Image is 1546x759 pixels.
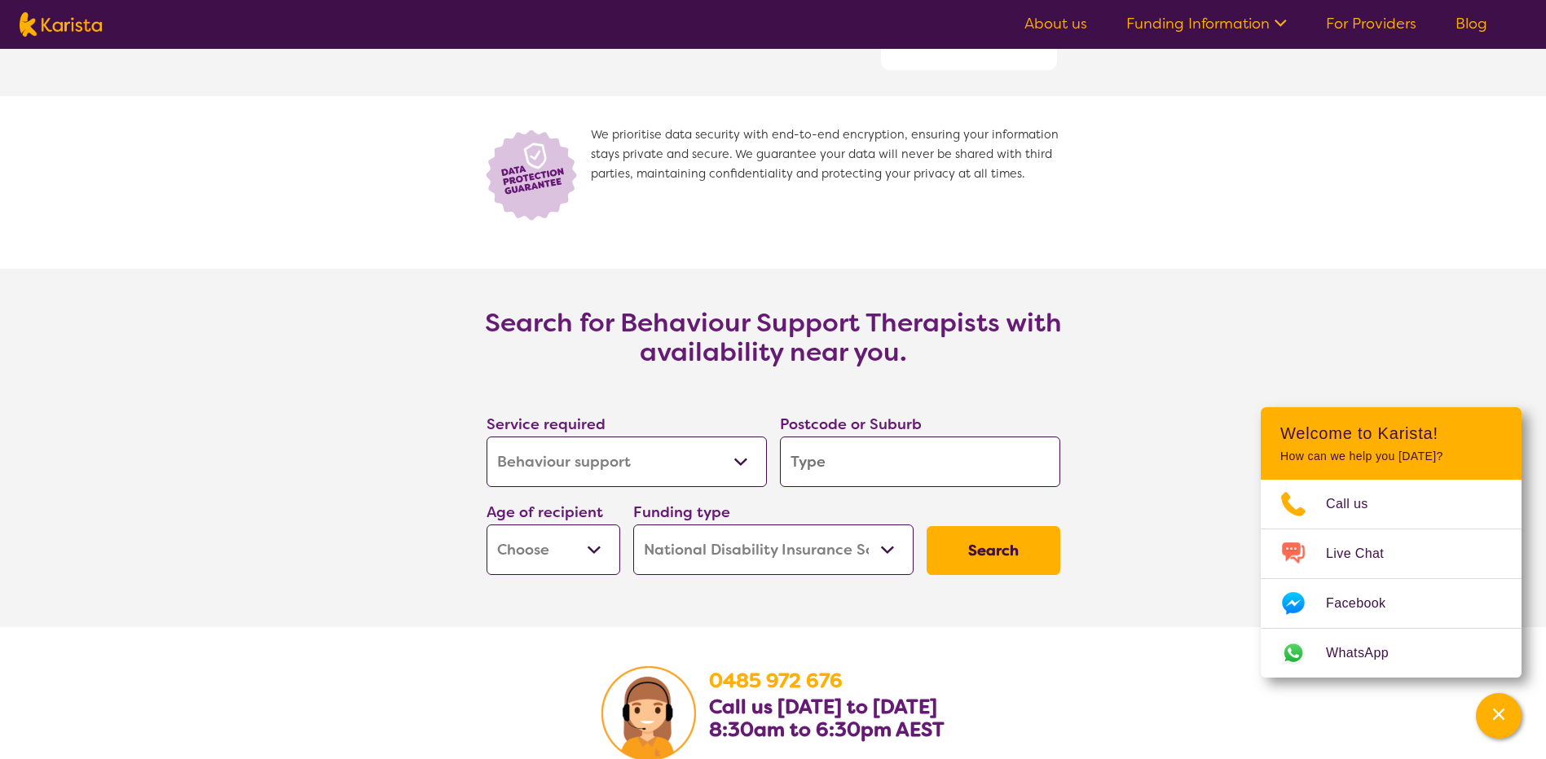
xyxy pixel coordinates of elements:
[1126,14,1287,33] a: Funding Information
[1456,14,1487,33] a: Blog
[1024,14,1087,33] a: About us
[1261,407,1522,678] div: Channel Menu
[1280,450,1502,463] p: How can we help you [DATE]?
[709,717,945,743] b: 8:30am to 6:30pm AEST
[1326,542,1403,566] span: Live Chat
[633,502,730,522] label: Funding type
[447,308,1099,366] h3: Search for Behaviour Support Therapists with availability near you.
[927,526,1060,575] button: Search
[487,415,606,434] label: Service required
[709,668,843,694] a: 0485 972 676
[780,415,922,434] label: Postcode or Suburb
[1476,693,1522,739] button: Channel Menu
[1280,423,1502,443] h2: Welcome to Karista!
[780,437,1060,487] input: Type
[487,502,603,522] label: Age of recipient
[709,694,937,720] b: Call us [DATE] to [DATE]
[20,12,102,37] img: Karista logo
[1326,641,1408,665] span: WhatsApp
[1261,480,1522,678] ul: Choose channel
[1326,492,1388,516] span: Call us
[1261,629,1522,678] a: Web link opens in a new tab.
[1326,591,1405,616] span: Facebook
[1326,14,1416,33] a: For Providers
[480,125,591,223] img: Lock icon
[591,125,1067,223] span: We prioritise data security with end-to-end encryption, ensuring your information stays private a...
